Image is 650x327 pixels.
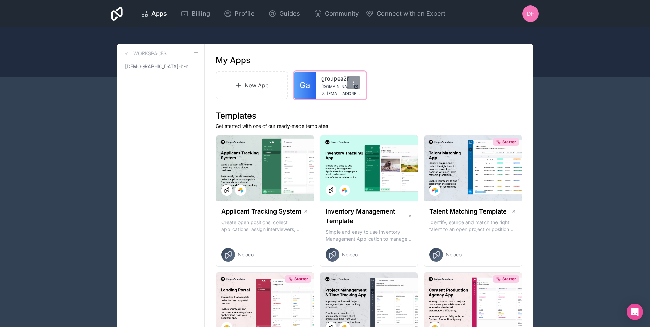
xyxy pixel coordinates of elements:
[326,207,408,226] h1: Inventory Management Template
[502,139,516,145] span: Starter
[299,80,310,91] span: Ga
[218,6,260,21] a: Profile
[327,91,360,96] span: [EMAIL_ADDRESS][DOMAIN_NAME]
[321,84,351,89] span: [DOMAIN_NAME]
[216,123,522,130] p: Get started with one of our ready-made templates
[377,9,445,19] span: Connect with an Expert
[151,9,167,19] span: Apps
[216,110,522,121] h1: Templates
[294,72,316,99] a: Ga
[325,9,359,19] span: Community
[527,10,534,18] span: DF
[279,9,300,19] span: Guides
[221,219,308,233] p: Create open positions, collect applications, assign interviewers, centralise candidate feedback a...
[216,55,250,66] h1: My Apps
[135,6,172,21] a: Apps
[238,251,254,258] span: Noloco
[238,187,243,193] img: Airtable Logo
[366,9,445,19] button: Connect with an Expert
[432,187,438,193] img: Airtable Logo
[446,251,462,258] span: Noloco
[294,276,308,282] span: Starter
[321,74,360,83] a: groupea2r
[342,251,358,258] span: Noloco
[342,187,347,193] img: Airtable Logo
[263,6,306,21] a: Guides
[321,84,360,89] a: [DOMAIN_NAME]
[125,63,193,70] span: [DEMOGRAPHIC_DATA]-b-ni-fio-ngaindiro
[221,207,301,216] h1: Applicant Tracking System
[235,9,255,19] span: Profile
[429,219,516,233] p: Identify, source and match the right talent to an open project or position with our Talent Matchi...
[175,6,216,21] a: Billing
[192,9,210,19] span: Billing
[502,276,516,282] span: Starter
[429,207,507,216] h1: Talent Matching Template
[133,50,167,57] h3: Workspaces
[627,304,643,320] div: Open Intercom Messenger
[122,60,199,73] a: [DEMOGRAPHIC_DATA]-b-ni-fio-ngaindiro
[216,71,288,99] a: New App
[326,229,413,242] p: Simple and easy to use Inventory Management Application to manage your stock, orders and Manufact...
[308,6,364,21] a: Community
[122,49,167,58] a: Workspaces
